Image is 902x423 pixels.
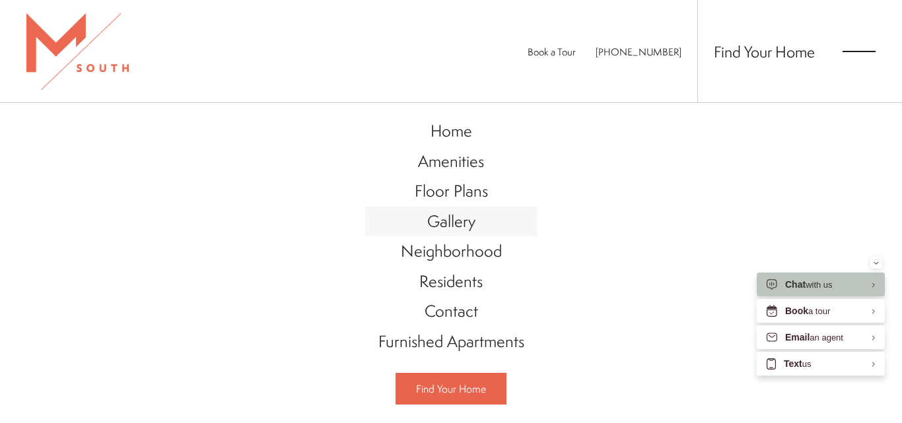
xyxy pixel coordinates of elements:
[401,240,502,262] span: Neighborhood
[427,210,475,232] span: Gallery
[365,207,538,237] a: Go to Gallery
[843,46,876,57] button: Open Menu
[365,116,538,146] a: Go to Home
[419,270,483,292] span: Residents
[415,179,488,202] span: Floor Plans
[365,327,538,357] a: Go to Furnished Apartments (opens in a new tab)
[431,119,472,142] span: Home
[365,236,538,267] a: Go to Neighborhood
[416,381,486,396] span: Find Your Home
[596,45,681,59] span: [PHONE_NUMBER]
[365,296,538,327] a: Go to Contact
[365,267,538,297] a: Go to Residents
[425,300,478,322] span: Contact
[596,45,681,59] a: Call Us at 813-570-8014
[714,41,815,62] a: Find Your Home
[26,13,129,90] img: MSouth
[365,146,538,177] a: Go to Amenities
[528,45,576,59] a: Book a Tour
[396,373,506,405] a: Find Your Home
[378,330,524,352] span: Furnished Apartments
[365,176,538,207] a: Go to Floor Plans
[418,150,484,172] span: Amenities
